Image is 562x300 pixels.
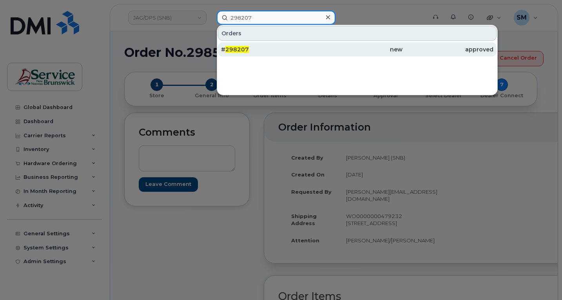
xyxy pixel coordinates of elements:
[312,45,403,53] div: new
[225,46,249,53] span: 298207
[221,45,312,53] div: #
[402,45,493,53] div: approved
[218,26,497,41] div: Orders
[218,42,497,56] a: #298207newapproved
